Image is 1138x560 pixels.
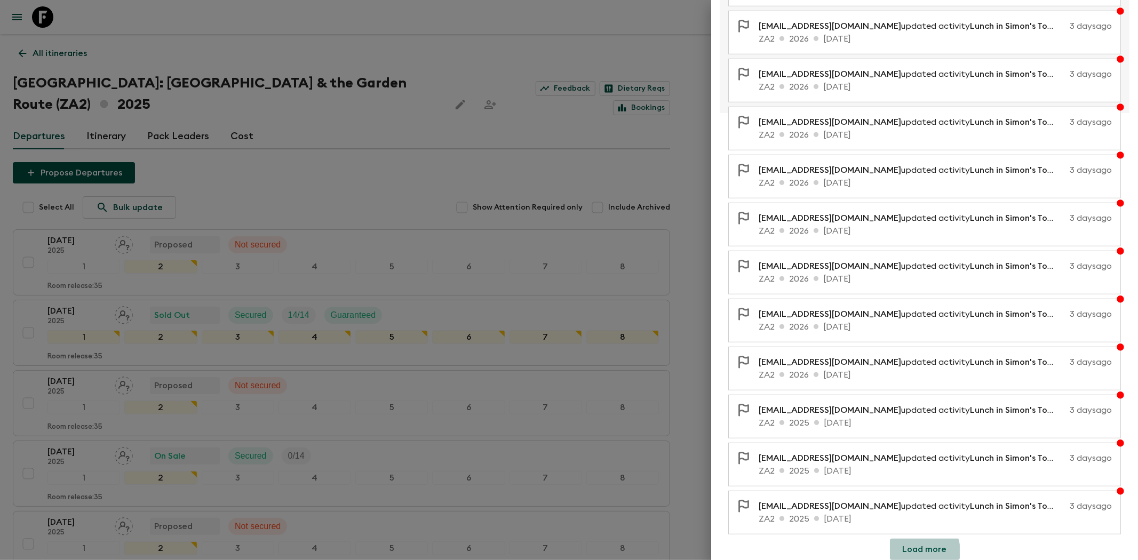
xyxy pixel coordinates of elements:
[759,33,1112,45] p: ZA2 2026 [DATE]
[1070,404,1112,417] p: 3 days ago
[759,260,1065,273] p: updated activity
[759,22,901,30] span: [EMAIL_ADDRESS][DOMAIN_NAME]
[1070,452,1112,465] p: 3 days ago
[1070,356,1112,369] p: 3 days ago
[759,406,901,414] span: [EMAIL_ADDRESS][DOMAIN_NAME]
[890,539,960,560] button: Load more
[1070,20,1112,33] p: 3 days ago
[759,262,901,270] span: [EMAIL_ADDRESS][DOMAIN_NAME]
[759,404,1065,417] p: updated activity
[759,500,1065,513] p: updated activity
[759,177,1112,189] p: ZA2 2026 [DATE]
[759,454,901,462] span: [EMAIL_ADDRESS][DOMAIN_NAME]
[759,166,901,174] span: [EMAIL_ADDRESS][DOMAIN_NAME]
[759,81,1112,93] p: ZA2 2026 [DATE]
[759,212,1065,225] p: updated activity
[759,356,1065,369] p: updated activity
[759,321,1112,333] p: ZA2 2026 [DATE]
[759,308,1065,321] p: updated activity
[759,513,1112,525] p: ZA2 2025 [DATE]
[1070,116,1112,129] p: 3 days ago
[1070,260,1112,273] p: 3 days ago
[1070,308,1112,321] p: 3 days ago
[759,502,901,510] span: [EMAIL_ADDRESS][DOMAIN_NAME]
[759,417,1112,429] p: ZA2 2025 [DATE]
[759,273,1112,285] p: ZA2 2026 [DATE]
[759,118,901,126] span: [EMAIL_ADDRESS][DOMAIN_NAME]
[759,20,1065,33] p: updated activity
[759,358,901,366] span: [EMAIL_ADDRESS][DOMAIN_NAME]
[759,129,1112,141] p: ZA2 2026 [DATE]
[1070,212,1112,225] p: 3 days ago
[759,310,901,318] span: [EMAIL_ADDRESS][DOMAIN_NAME]
[1070,164,1112,177] p: 3 days ago
[759,164,1065,177] p: updated activity
[759,465,1112,477] p: ZA2 2025 [DATE]
[1070,68,1112,81] p: 3 days ago
[759,116,1065,129] p: updated activity
[759,70,901,78] span: [EMAIL_ADDRESS][DOMAIN_NAME]
[759,68,1065,81] p: updated activity
[759,214,901,222] span: [EMAIL_ADDRESS][DOMAIN_NAME]
[759,225,1112,237] p: ZA2 2026 [DATE]
[759,452,1065,465] p: updated activity
[759,369,1112,381] p: ZA2 2026 [DATE]
[1070,500,1112,513] p: 3 days ago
